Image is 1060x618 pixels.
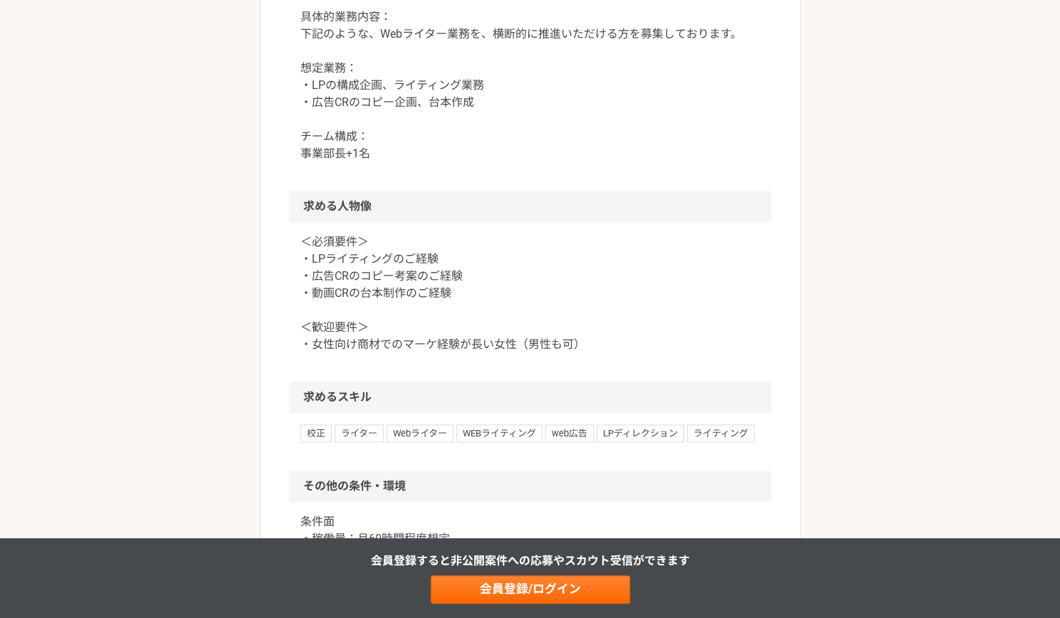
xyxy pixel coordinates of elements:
[300,234,760,353] p: ＜必須要件＞ ・LPライティングのご経験 ・広告CRのコピー考案のご経験 ・動画CRの台本制作のご経験 ＜歓迎要件＞ ・女性向け商材でのマーケ経験が長い女性（男性も可）
[545,424,594,441] span: web広告
[371,552,690,570] p: 会員登録すると非公開案件への応募やスカウト受信ができます
[335,424,384,441] span: ライター
[289,382,772,413] h2: 求めるスキル
[387,424,453,441] span: Webライター
[456,424,542,441] span: WEBライティング
[300,9,760,162] p: 具体的業務内容： 下記のような、Webライター業務を、横断的に推進いただける方を募集しております。 想定業務： ・LPの構成企画、ライティング業務 ・広告CRのコピー企画、台本作成 チーム構成：...
[431,575,630,604] a: 会員登録/ログイン
[687,424,755,441] span: ライティング
[289,471,772,502] h2: その他の条件・環境
[300,424,332,441] span: 校正
[289,191,772,222] h2: 求める人物像
[597,424,684,441] span: LPディレクション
